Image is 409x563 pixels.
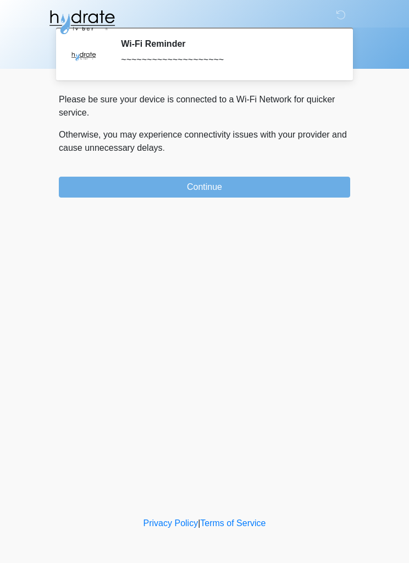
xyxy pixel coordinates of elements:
span: . [163,143,165,152]
button: Continue [59,177,350,198]
a: Terms of Service [200,518,266,528]
p: Please be sure your device is connected to a Wi-Fi Network for quicker service. [59,93,350,119]
a: Privacy Policy [143,518,198,528]
div: ~~~~~~~~~~~~~~~~~~~~ [121,53,334,67]
img: Hydrate IV Bar - Glendale Logo [48,8,116,36]
p: Otherwise, you may experience connectivity issues with your provider and cause unnecessary delays [59,128,350,155]
a: | [198,518,200,528]
img: Agent Avatar [67,39,100,72]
